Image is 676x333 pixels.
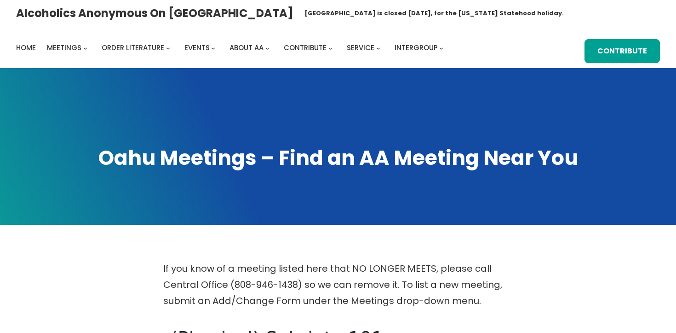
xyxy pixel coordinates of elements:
button: Meetings submenu [83,46,87,50]
span: Events [184,43,210,53]
span: Home [16,43,36,53]
a: Meetings [47,41,81,54]
a: Contribute [584,39,660,63]
a: Service [347,41,374,54]
span: Intergroup [395,43,438,53]
nav: Intergroup [16,41,447,54]
span: Meetings [47,43,81,53]
h1: Oahu Meetings – Find an AA Meeting Near You [16,144,660,172]
p: If you know of a meeting listed here that NO LONGER MEETS, please call Central Office (808-946-14... [163,261,513,309]
button: Contribute submenu [328,46,332,50]
button: Order Literature submenu [166,46,170,50]
span: Contribute [284,43,327,53]
button: Events submenu [211,46,215,50]
button: Service submenu [376,46,380,50]
a: Contribute [284,41,327,54]
a: Events [184,41,210,54]
button: Intergroup submenu [439,46,443,50]
span: Service [347,43,374,53]
span: Order Literature [102,43,164,53]
h1: [GEOGRAPHIC_DATA] is closed [DATE], for the [US_STATE] Statehood holiday. [304,9,564,18]
a: Alcoholics Anonymous on [GEOGRAPHIC_DATA] [16,3,293,23]
a: Intergroup [395,41,438,54]
button: About AA submenu [265,46,269,50]
a: About AA [229,41,264,54]
a: Home [16,41,36,54]
span: About AA [229,43,264,53]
